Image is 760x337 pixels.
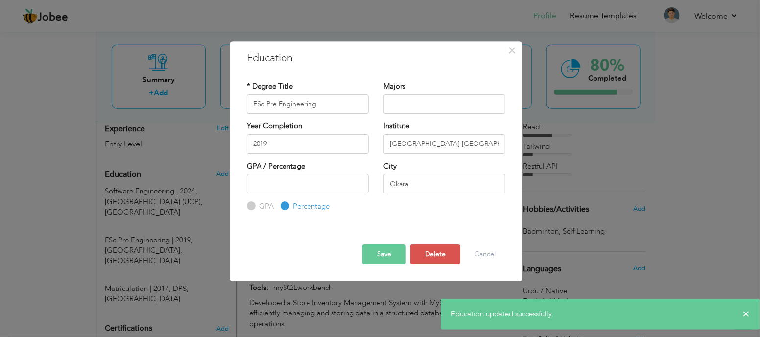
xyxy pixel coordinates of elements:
label: Percentage [290,201,330,212]
button: Close [504,43,520,58]
span: × [742,309,750,319]
label: * Degree Title [247,81,293,92]
button: Cancel [465,244,505,264]
h3: Education [247,51,505,66]
label: Year Completion [247,121,302,131]
label: City [383,161,397,171]
label: Majors [383,81,405,92]
label: GPA / Percentage [247,161,305,171]
div: Add your educational degree. [105,165,229,305]
span: Education updated successfully. [451,309,553,319]
span: × [508,42,517,59]
label: GPA [257,201,274,212]
button: Delete [410,244,460,264]
button: Save [362,244,406,264]
label: Institute [383,121,409,131]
